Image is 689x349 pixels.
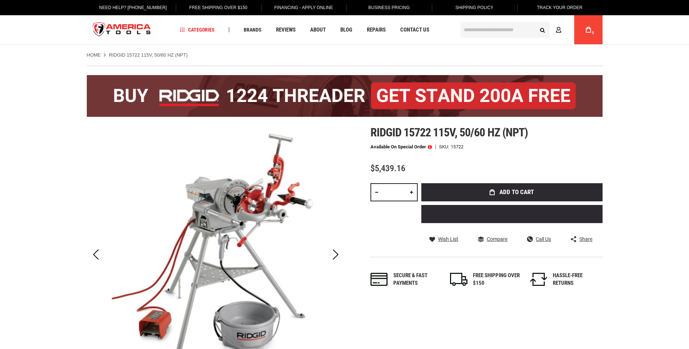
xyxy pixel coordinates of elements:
button: Search [536,23,550,37]
span: 0 [592,31,594,35]
img: returns [530,273,547,286]
span: Add to Cart [499,189,534,195]
span: $5,439.16 [370,163,405,173]
div: Secure & fast payments [393,272,441,287]
span: Blog [340,27,352,33]
button: Add to Cart [421,183,603,201]
span: Compare [487,237,507,242]
a: About [307,25,329,35]
a: Blog [337,25,356,35]
span: Brands [244,27,262,32]
a: store logo [87,16,157,44]
img: payments [370,273,388,286]
a: Categories [177,25,218,35]
div: 15722 [451,144,463,149]
span: Ridgid 15722 115v, 50/60 hz (npt) [370,126,528,139]
a: 0 [581,15,595,44]
img: America Tools [87,16,157,44]
a: Call Us [527,236,551,242]
span: Call Us [536,237,551,242]
a: Contact Us [397,25,433,35]
p: Available on Special Order [370,144,432,149]
strong: SKU [439,144,451,149]
span: About [310,27,326,33]
strong: RIDGID 15722 115V, 50/60 Hz (NPT) [109,52,188,58]
a: Compare [478,236,507,242]
a: Brands [240,25,265,35]
img: BOGO: Buy the RIDGID® 1224 Threader (26092), get the 92467 200A Stand FREE! [87,75,603,117]
div: FREE SHIPPING OVER $150 [473,272,520,287]
span: Share [579,237,592,242]
div: HASSLE-FREE RETURNS [553,272,600,287]
img: shipping [450,273,467,286]
span: Categories [180,27,215,32]
span: Contact Us [400,27,429,33]
span: Reviews [276,27,296,33]
span: Repairs [367,27,386,33]
a: Reviews [273,25,299,35]
a: Home [87,52,101,58]
span: Shipping Policy [455,5,494,10]
a: Wish List [429,236,458,242]
a: Repairs [364,25,389,35]
span: Wish List [438,237,458,242]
